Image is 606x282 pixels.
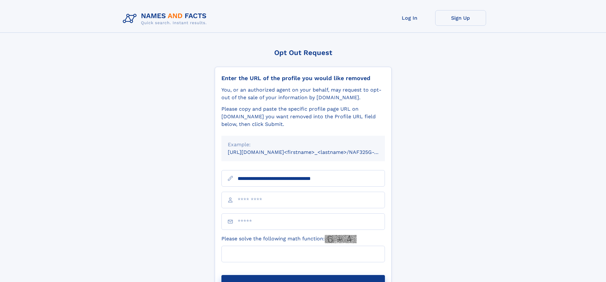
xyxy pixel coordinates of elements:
label: Please solve the following math function: [221,235,357,243]
a: Log In [384,10,435,26]
div: Enter the URL of the profile you would like removed [221,75,385,82]
div: You, or an authorized agent on your behalf, may request to opt-out of the sale of your informatio... [221,86,385,101]
div: Please copy and paste the specific profile page URL on [DOMAIN_NAME] you want removed into the Pr... [221,105,385,128]
a: Sign Up [435,10,486,26]
div: Opt Out Request [215,49,392,57]
small: [URL][DOMAIN_NAME]<firstname>_<lastname>/NAF325G-xxxxxxxx [228,149,397,155]
img: Logo Names and Facts [120,10,212,27]
div: Example: [228,141,379,148]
